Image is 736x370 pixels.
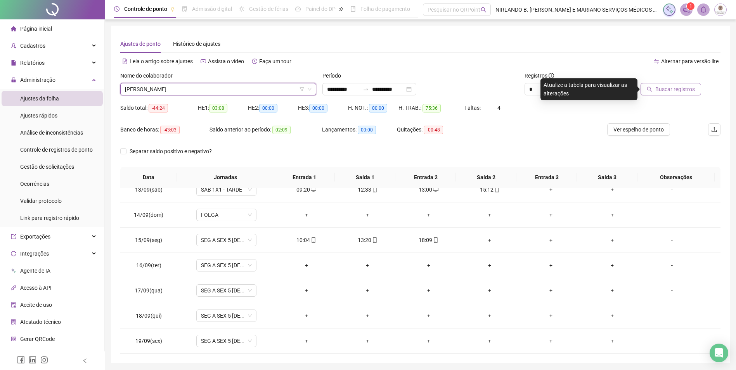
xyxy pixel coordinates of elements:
span: Separar saldo positivo e negativo? [126,147,215,156]
img: sparkle-icon.fc2bf0ac1784a2077858766a79e2daf3.svg [665,5,674,14]
span: Ajustes rápidos [20,112,57,119]
div: + [282,211,331,219]
span: Link para registro rápido [20,215,79,221]
div: + [466,261,514,270]
div: Banco de horas: [120,125,210,134]
span: Buscar registros [655,85,695,93]
div: Quitações: [397,125,472,134]
span: filter [300,87,304,92]
span: Integrações [20,251,49,257]
span: Análise de inconsistências [20,130,83,136]
div: + [404,261,453,270]
span: SEG A SEX 5 X 8 - TARDE [201,234,252,246]
span: swap [654,59,659,64]
span: lock [11,77,16,83]
span: Alternar para versão lite [661,58,719,64]
div: + [404,286,453,295]
div: + [466,286,514,295]
th: Observações [637,167,714,188]
div: HE 3: [298,104,348,112]
span: Ajustes da folha [20,95,59,102]
div: + [526,236,575,244]
th: Jornadas [177,167,274,188]
div: + [343,211,392,219]
span: Administração [20,77,55,83]
div: + [404,211,453,219]
sup: 1 [687,2,694,10]
span: SEG A SEX 5 X 8 - TARDE [201,335,252,347]
span: Leia o artigo sobre ajustes [130,58,193,64]
span: user-add [11,43,16,48]
div: + [466,311,514,320]
span: search [647,86,652,92]
div: + [466,236,514,244]
span: SEG A SEX 5 X 8 - TARDE [201,285,252,296]
div: H. NOT.: [348,104,398,112]
span: file-text [122,59,128,64]
span: qrcode [11,336,16,342]
div: + [588,311,637,320]
div: Lançamentos: [322,125,397,134]
img: 19775 [715,4,726,16]
span: Controle de ponto [124,6,167,12]
span: NIRLANDO B. [PERSON_NAME] E MARIANO SERVIÇOS MÉDICOS LTDA [495,5,658,14]
div: H. TRAB.: [398,104,464,112]
span: info-circle [549,73,554,78]
span: clock-circle [114,6,119,12]
div: + [526,185,575,194]
div: + [588,185,637,194]
span: SEG A SEX 5 X 8 - TARDE [201,310,252,322]
span: export [11,234,16,239]
span: Agente de IA [20,268,50,274]
div: + [526,337,575,345]
span: youtube [201,59,206,64]
span: file [11,60,16,66]
div: + [343,286,392,295]
span: Painel do DP [305,6,336,12]
span: -43:03 [160,126,180,134]
span: 00:00 [358,126,376,134]
span: 1 [689,3,692,9]
span: 02:09 [272,126,291,134]
span: to [363,86,369,92]
span: Exportações [20,233,50,240]
span: ANE CAROLINE SOUSA DA SILVA [125,83,312,95]
div: 09:20 [282,185,331,194]
span: FOLGA [201,209,252,221]
div: + [404,337,453,345]
th: Entrada 2 [395,167,456,188]
div: + [588,337,637,345]
span: mobile [494,187,500,192]
span: book [350,6,356,12]
div: - [649,311,695,320]
span: pushpin [339,7,343,12]
span: search [481,7,487,13]
span: 14/09(dom) [134,212,163,218]
span: file-done [182,6,187,12]
span: 17/09(qua) [135,287,163,294]
div: + [282,337,331,345]
label: Nome do colaborador [120,71,178,80]
span: Ajustes de ponto [120,41,161,47]
span: swap-right [363,86,369,92]
div: + [343,261,392,270]
div: + [588,211,637,219]
span: down [307,87,312,92]
span: -00:48 [424,126,443,134]
span: Ver espelho de ponto [613,125,664,134]
span: pushpin [170,7,175,12]
span: Acesso à API [20,285,52,291]
span: 13/09(sáb) [135,187,163,193]
div: - [649,236,695,244]
span: Registros [525,71,554,80]
span: sync [11,251,16,256]
span: 00:00 [369,104,387,112]
span: history [252,59,257,64]
div: - [649,337,695,345]
span: dashboard [295,6,301,12]
span: 03:08 [209,104,227,112]
div: 12:33 [343,185,392,194]
div: + [526,286,575,295]
span: SAB 1X1 - TARDE [201,184,252,195]
th: Entrada 3 [516,167,577,188]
